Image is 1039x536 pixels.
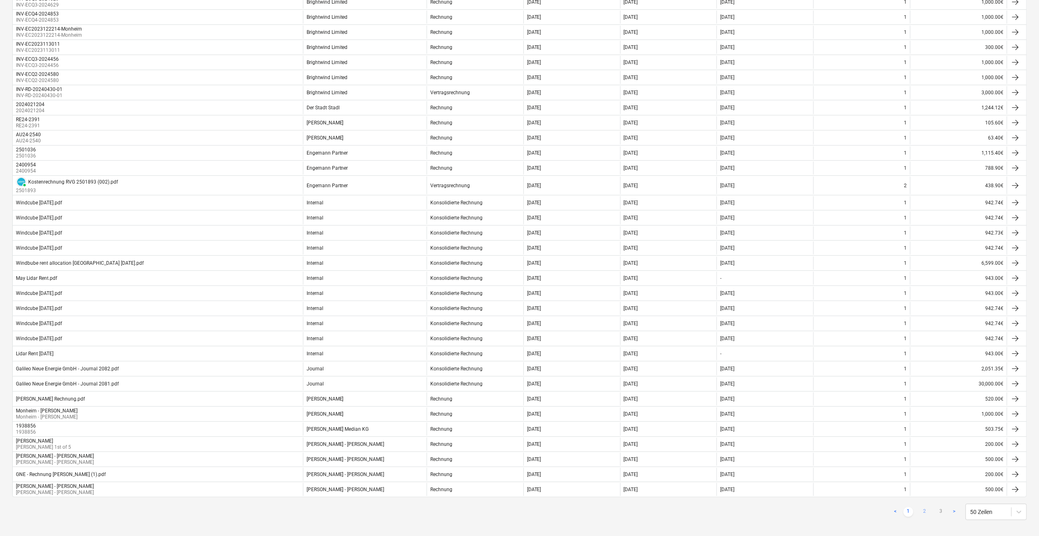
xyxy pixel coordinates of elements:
div: Engemann Partner [307,183,348,188]
div: 1,000.00€ [910,408,1007,421]
div: 105.60€ [910,116,1007,129]
div: Konsolidierte Rechnung [430,290,483,296]
div: 1 [904,275,907,281]
div: [PERSON_NAME] [307,411,344,417]
div: Rechnung [430,396,452,402]
div: [DATE] [720,215,734,221]
div: 500.00€ [910,483,1007,496]
div: 1 [904,366,907,372]
div: [DATE] [527,183,541,188]
div: [DATE] [720,44,734,50]
div: Monheim - [PERSON_NAME] [16,408,78,414]
div: 3,000.00€ [910,86,1007,99]
div: [DATE] [624,260,638,266]
div: Brightwind Limited [307,29,348,35]
div: Rechnung [430,487,452,492]
div: [DATE] [624,215,638,221]
div: Windcube [DATE].pdf [16,245,62,251]
div: 1 [904,381,907,387]
div: 300.00€ [910,41,1007,54]
div: Rechnung [430,60,452,65]
div: [PERSON_NAME] - [PERSON_NAME] [16,453,94,459]
div: [DATE] [720,200,734,206]
div: Rechnung [430,105,452,111]
div: [DATE] [527,441,541,447]
div: [DATE] [720,456,734,462]
div: [DATE] [624,183,638,188]
div: [DATE] [720,150,734,156]
p: 1938856 [16,429,38,436]
div: [DATE] [527,351,541,357]
div: Internal [307,200,323,206]
div: [DATE] [720,165,734,171]
div: Konsolidierte Rechnung [430,321,483,326]
div: [DATE] [624,120,638,126]
div: Internal [307,351,323,357]
div: Rechnung [430,135,452,141]
div: Rechnung [430,441,452,447]
div: [DATE] [624,441,638,447]
p: RE24-2391 [16,122,42,129]
div: [DATE] [720,14,734,20]
div: Rechnung [430,472,452,477]
div: [DATE] [720,260,734,266]
div: [DATE] [527,366,541,372]
p: 2400954 [16,168,38,175]
div: Chat-Widget [998,497,1039,536]
div: - [720,351,721,357]
div: 1 [904,75,907,80]
div: Internal [307,230,323,236]
div: [DATE] [527,105,541,111]
div: 1 [904,396,907,402]
div: Die Rechnung wurde mit Xero synchronisiert und ihr Status ist derzeit PAID [16,177,27,187]
div: 1,000.00€ [910,26,1007,39]
div: Der Stadt Stadl [307,105,340,111]
div: [DATE] [720,230,734,236]
div: [DATE] [624,366,638,372]
div: Windcube [DATE].pdf [16,336,62,341]
div: [DATE] [527,44,541,50]
div: Windcube [DATE].pdf [16,321,62,326]
p: [PERSON_NAME] - [PERSON_NAME] [16,489,96,496]
div: [DATE] [527,29,541,35]
div: 942.74€ [910,196,1007,209]
div: [DATE] [624,426,638,432]
div: 1 [904,135,907,141]
div: [DATE] [624,351,638,357]
div: [DATE] [527,275,541,281]
div: Brightwind Limited [307,44,348,50]
div: 943.00€ [910,272,1007,285]
p: INV-RD-20240430-01 [16,92,64,99]
div: [DATE] [720,306,734,311]
div: [DATE] [624,105,638,111]
div: 1 [904,487,907,492]
div: Konsolidierte Rechnung [430,381,483,387]
div: 2 [904,183,907,188]
div: Konsolidierte Rechnung [430,215,483,221]
div: 6,599.00€ [910,257,1007,270]
div: Vertragsrechnung [430,90,470,95]
div: INV-ECQ2-2024580 [16,71,59,77]
div: INV-ECQ3-2024456 [16,56,59,62]
div: 1 [904,200,907,206]
div: Journal [307,381,324,387]
div: Konsolidierte Rechnung [430,336,483,341]
div: 2400954 [16,162,36,168]
div: [DATE] [720,75,734,80]
div: [DATE] [720,183,734,188]
div: [DATE] [624,29,638,35]
div: Konsolidierte Rechnung [430,351,483,357]
div: May Lidar Rent.pdf [16,275,57,281]
div: 1 [904,290,907,296]
div: [PERSON_NAME] [16,438,69,444]
div: 63.40€ [910,131,1007,144]
div: [PERSON_NAME] Rechnung.pdf [16,396,85,402]
div: 30,000.00€ [910,377,1007,390]
div: Konsolidierte Rechnung [430,200,483,206]
div: [DATE] [624,135,638,141]
div: [DATE] [527,456,541,462]
p: INV-EC2023113011 [16,47,62,54]
div: Internal [307,321,323,326]
div: Konsolidierte Rechnung [430,245,483,251]
div: [DATE] [624,275,638,281]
